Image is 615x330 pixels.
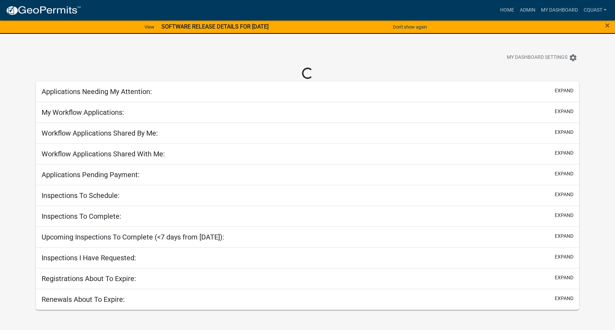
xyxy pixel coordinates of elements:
button: expand [555,129,573,136]
a: View [142,21,157,33]
button: expand [555,149,573,157]
h5: Renewals About To Expire: [42,295,125,304]
button: Close [605,21,610,30]
h5: Workflow Applications Shared With Me: [42,150,165,158]
h5: Upcoming Inspections To Complete (<7 days from [DATE]): [42,233,224,241]
strong: SOFTWARE RELEASE DETAILS FOR [DATE] [161,23,269,30]
a: My Dashboard [538,4,581,17]
button: expand [555,191,573,198]
a: Home [497,4,517,17]
button: expand [555,232,573,240]
button: Don't show again [390,21,430,33]
h5: Registrations About To Expire: [42,274,136,283]
h5: Applications Pending Payment: [42,170,140,179]
h5: Workflow Applications Shared By Me: [42,129,158,137]
button: My Dashboard Settingssettings [501,51,583,64]
span: My Dashboard Settings [507,54,567,62]
h5: Applications Needing My Attention: [42,87,152,96]
button: expand [555,170,573,178]
button: expand [555,295,573,302]
h5: My Workflow Applications: [42,108,124,117]
button: expand [555,253,573,261]
h5: Inspections To Complete: [42,212,121,220]
button: expand [555,212,573,219]
span: × [605,20,610,30]
h5: Inspections I Have Requested: [42,254,136,262]
a: cquast [581,4,609,17]
i: settings [569,54,577,62]
button: expand [555,87,573,94]
button: expand [555,108,573,115]
h5: Inspections To Schedule: [42,191,119,200]
button: expand [555,274,573,281]
a: Admin [517,4,538,17]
